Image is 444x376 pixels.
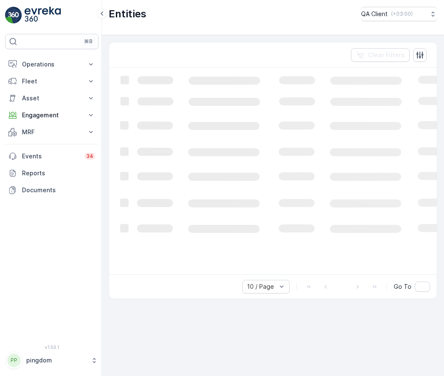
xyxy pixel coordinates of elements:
button: QA Client(+03:00) [361,7,437,21]
button: Asset [5,90,99,107]
p: Engagement [22,111,82,119]
button: Fleet [5,73,99,90]
p: Fleet [22,77,82,86]
button: Clear Filters [351,48,410,62]
div: PP [7,354,21,367]
a: Documents [5,182,99,199]
p: MRF [22,128,82,136]
img: logo_light-DOdMpM7g.png [25,7,61,24]
p: Operations [22,60,82,69]
p: Events [22,152,79,160]
p: Asset [22,94,82,102]
button: PPpingdom [5,351,99,369]
span: Go To [394,282,411,291]
p: Clear Filters [368,51,405,59]
button: Engagement [5,107,99,124]
a: Events34 [5,148,99,165]
button: MRF [5,124,99,141]
p: 34 [86,153,93,160]
button: Operations [5,56,99,73]
img: logo [5,7,22,24]
a: Reports [5,165,99,182]
span: v 1.50.1 [5,345,99,350]
p: Documents [22,186,95,194]
p: QA Client [361,10,388,18]
p: ⌘B [84,38,93,45]
p: Reports [22,169,95,177]
p: ( +03:00 ) [391,11,413,17]
p: pingdom [26,356,87,365]
p: Entities [109,7,146,21]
